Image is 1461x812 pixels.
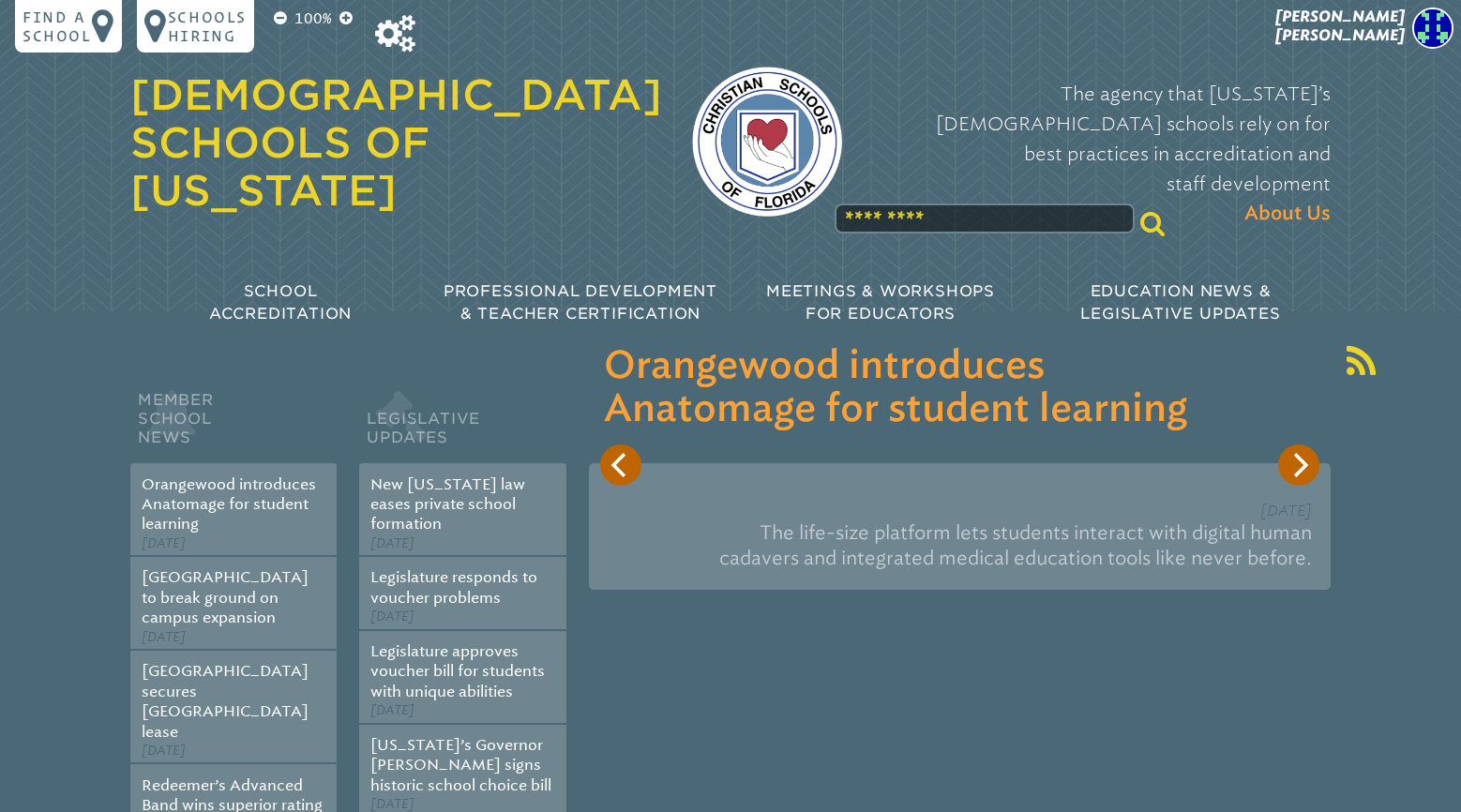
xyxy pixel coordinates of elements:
[23,8,92,45] p: Find a school
[130,386,337,463] h2: Member School News
[766,282,995,323] span: Meetings & Workshops for Educators
[130,70,662,215] a: [DEMOGRAPHIC_DATA] Schools of [US_STATE]
[608,513,1312,579] p: The life-size platform lets students interact with digital human cadavers and integrated medical ...
[168,8,247,45] p: Schools Hiring
[1275,8,1405,44] span: [PERSON_NAME] [PERSON_NAME]
[359,386,565,463] h2: Legislative Updates
[142,629,186,645] span: [DATE]
[444,282,717,323] span: Professional Development & Teacher Certification
[600,444,641,486] button: Previous
[142,475,316,534] a: Orangewood introduces Anatomage for student learning
[291,8,336,30] p: 100%
[142,535,186,551] span: [DATE]
[209,282,352,323] span: School Accreditation
[370,568,537,606] a: Legislature responds to voucher problems
[1278,444,1319,486] button: Next
[370,609,414,624] span: [DATE]
[692,67,842,217] img: csf-logo-web-colors.png
[370,535,414,551] span: [DATE]
[1244,199,1331,229] span: About Us
[370,642,545,700] a: Legislature approves voucher bill for students with unique abilities
[604,345,1316,431] h3: Orangewood introduces Anatomage for student learning
[142,662,309,740] a: [GEOGRAPHIC_DATA] secures [GEOGRAPHIC_DATA] lease
[370,475,525,534] a: New [US_STATE] law eases private school formation
[872,79,1331,229] p: The agency that [US_STATE]’s [DEMOGRAPHIC_DATA] schools rely on for best practices in accreditati...
[370,702,414,718] span: [DATE]
[1080,282,1280,323] span: Education News & Legislative Updates
[370,736,551,794] a: [US_STATE]’s Governor [PERSON_NAME] signs historic school choice bill
[142,743,186,759] span: [DATE]
[1412,8,1453,49] img: 76ffd2a4fbb71011d9448bd30a0b3acf
[370,796,414,812] span: [DATE]
[1260,502,1312,519] span: [DATE]
[142,568,309,626] a: [GEOGRAPHIC_DATA] to break ground on campus expansion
